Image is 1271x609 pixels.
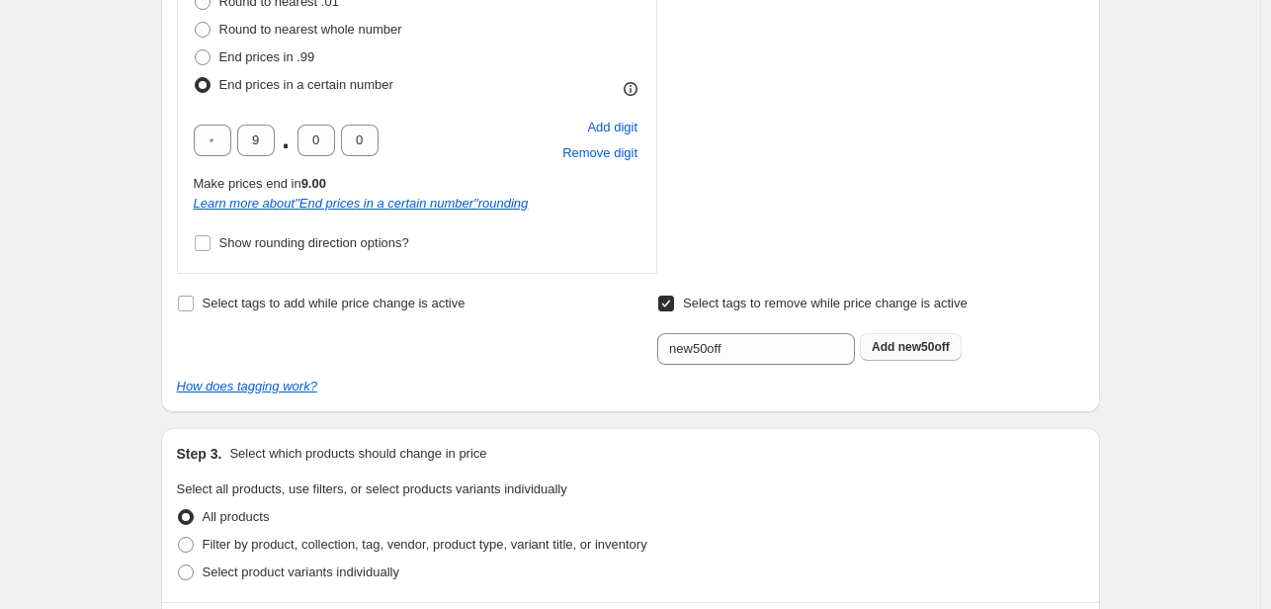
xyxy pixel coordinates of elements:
[203,509,270,524] span: All products
[341,125,379,156] input: ﹡
[219,22,402,37] span: Round to nearest whole number
[219,235,409,250] span: Show rounding direction options?
[177,379,317,393] a: How does tagging work?
[297,125,335,156] input: ﹡
[587,118,637,137] span: Add digit
[194,125,231,156] input: ﹡
[219,49,315,64] span: End prices in .99
[237,125,275,156] input: ﹡
[683,296,968,310] span: Select tags to remove while price change is active
[562,143,637,163] span: Remove digit
[177,444,222,464] h2: Step 3.
[301,176,326,191] b: 9.00
[281,125,292,156] span: .
[229,444,486,464] p: Select which products should change in price
[177,481,567,496] span: Select all products, use filters, or select products variants individually
[559,140,640,166] button: Remove placeholder
[203,296,466,310] span: Select tags to add while price change is active
[203,537,647,552] span: Filter by product, collection, tag, vendor, product type, variant title, or inventory
[872,340,894,354] b: Add
[584,115,640,140] button: Add placeholder
[194,196,529,211] i: Learn more about " End prices in a certain number " rounding
[860,333,962,361] button: Add new50off
[194,196,529,211] a: Learn more about"End prices in a certain number"rounding
[898,340,950,354] span: new50off
[203,565,399,579] span: Select product variants individually
[219,77,393,92] span: End prices in a certain number
[657,333,855,365] input: Select tags to remove
[194,176,326,191] span: Make prices end in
